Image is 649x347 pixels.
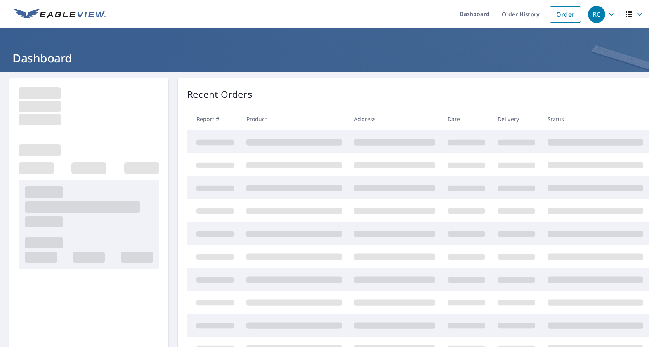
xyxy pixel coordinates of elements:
p: Recent Orders [187,87,252,101]
img: EV Logo [14,9,106,20]
div: RC [588,6,605,23]
th: Delivery [491,108,541,130]
th: Report # [187,108,240,130]
h1: Dashboard [9,50,640,66]
th: Date [441,108,491,130]
th: Product [240,108,348,130]
a: Order [550,6,581,23]
th: Address [348,108,441,130]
